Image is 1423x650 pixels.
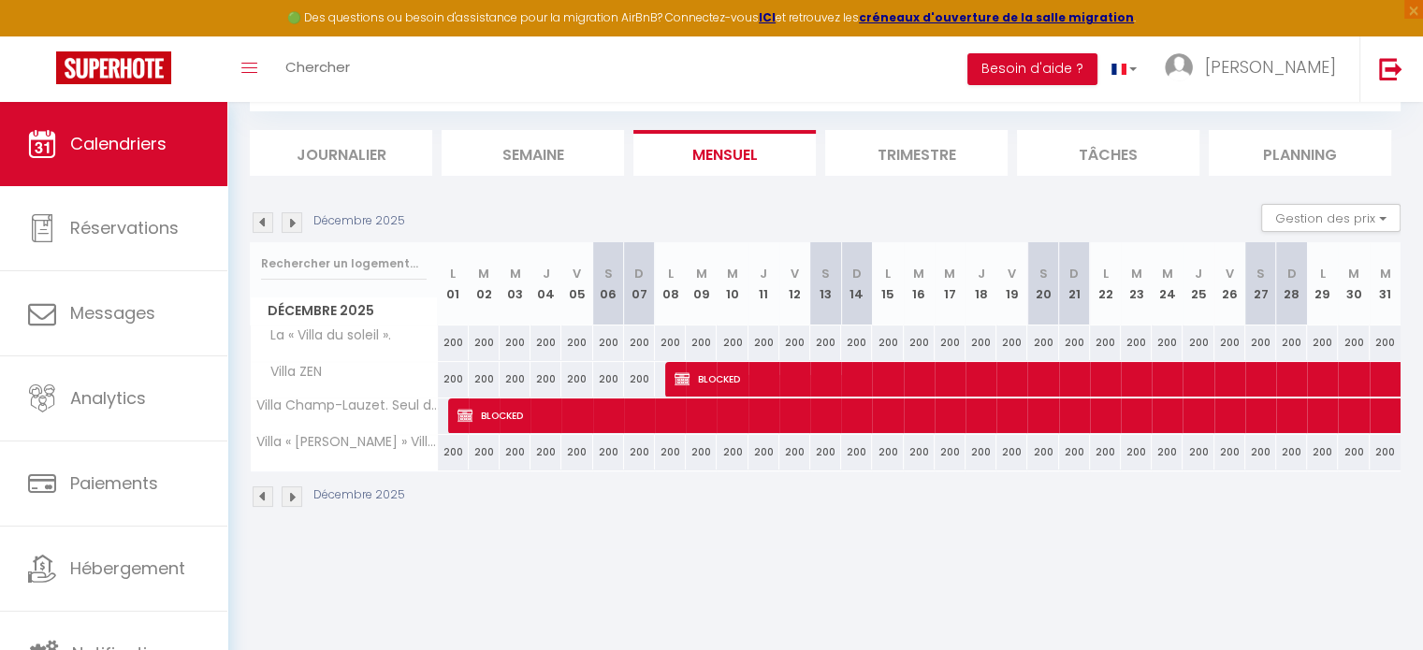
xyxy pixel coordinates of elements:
div: 200 [810,325,841,360]
abbr: L [668,265,674,282]
a: créneaux d'ouverture de la salle migration [859,9,1134,25]
a: Chercher [271,36,364,102]
div: 200 [841,325,872,360]
th: 02 [469,242,500,325]
span: Villa Champ-Lauzet. Seul dans les vignes au soleil [254,398,441,412]
div: 200 [1307,325,1338,360]
th: 09 [686,242,717,325]
th: 08 [655,242,686,325]
abbr: J [978,265,985,282]
div: 200 [748,435,779,469]
div: 200 [438,362,469,397]
div: 200 [561,435,592,469]
div: 200 [1152,435,1183,469]
div: 200 [1059,325,1090,360]
span: Chercher [285,57,350,77]
abbr: M [944,265,955,282]
div: 200 [530,362,561,397]
abbr: V [1008,265,1016,282]
img: logout [1379,57,1402,80]
div: 200 [1059,435,1090,469]
div: 200 [1338,435,1369,469]
div: 200 [593,325,624,360]
div: 200 [1338,325,1369,360]
div: 200 [655,325,686,360]
div: 200 [904,325,935,360]
div: 200 [1276,325,1307,360]
div: 200 [1090,435,1121,469]
th: 27 [1245,242,1276,325]
abbr: M [913,265,924,282]
span: Villa « [PERSON_NAME] » Villa avec vue magnifique. [254,435,441,449]
input: Rechercher un logement... [261,247,427,281]
div: 200 [1307,435,1338,469]
th: 26 [1214,242,1245,325]
button: Besoin d'aide ? [967,53,1097,85]
th: 30 [1338,242,1369,325]
abbr: D [1069,265,1079,282]
th: 19 [996,242,1027,325]
div: 200 [1214,435,1245,469]
abbr: S [604,265,613,282]
li: Semaine [442,130,624,176]
div: 200 [438,435,469,469]
div: 200 [966,435,996,469]
span: Messages [70,301,155,325]
a: ICI [759,9,776,25]
span: Paiements [70,471,158,495]
th: 11 [748,242,779,325]
p: Décembre 2025 [313,212,405,230]
th: 25 [1183,242,1213,325]
abbr: M [1131,265,1142,282]
div: 200 [748,325,779,360]
abbr: M [478,265,489,282]
a: ... [PERSON_NAME] [1151,36,1359,102]
li: Tâches [1017,130,1199,176]
div: 200 [1183,325,1213,360]
div: 200 [1370,435,1401,469]
div: 200 [1276,435,1307,469]
div: 200 [655,435,686,469]
div: 200 [935,325,966,360]
th: 18 [966,242,996,325]
span: Réservations [70,216,179,239]
div: 200 [624,362,655,397]
th: 06 [593,242,624,325]
div: 200 [996,325,1027,360]
div: 200 [624,325,655,360]
div: 200 [935,435,966,469]
img: Super Booking [56,51,171,84]
abbr: M [696,265,707,282]
abbr: V [1226,265,1234,282]
abbr: J [760,265,767,282]
div: 200 [1121,325,1152,360]
abbr: D [852,265,862,282]
div: 200 [841,435,872,469]
button: Gestion des prix [1261,204,1401,232]
div: 200 [561,362,592,397]
th: 07 [624,242,655,325]
span: La « Villa du soleil ». [254,325,396,346]
div: 200 [469,435,500,469]
div: 200 [966,325,996,360]
div: 200 [1245,435,1276,469]
div: 200 [872,435,903,469]
th: 03 [500,242,530,325]
div: 200 [686,435,717,469]
div: 200 [1245,325,1276,360]
div: 200 [438,325,469,360]
div: 200 [530,435,561,469]
th: 20 [1027,242,1058,325]
th: 31 [1370,242,1401,325]
div: 200 [469,325,500,360]
div: 200 [500,325,530,360]
th: 01 [438,242,469,325]
th: 15 [872,242,903,325]
li: Trimestre [825,130,1008,176]
th: 14 [841,242,872,325]
span: Villa ZEN [254,362,327,383]
abbr: J [1195,265,1202,282]
abbr: D [1287,265,1297,282]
